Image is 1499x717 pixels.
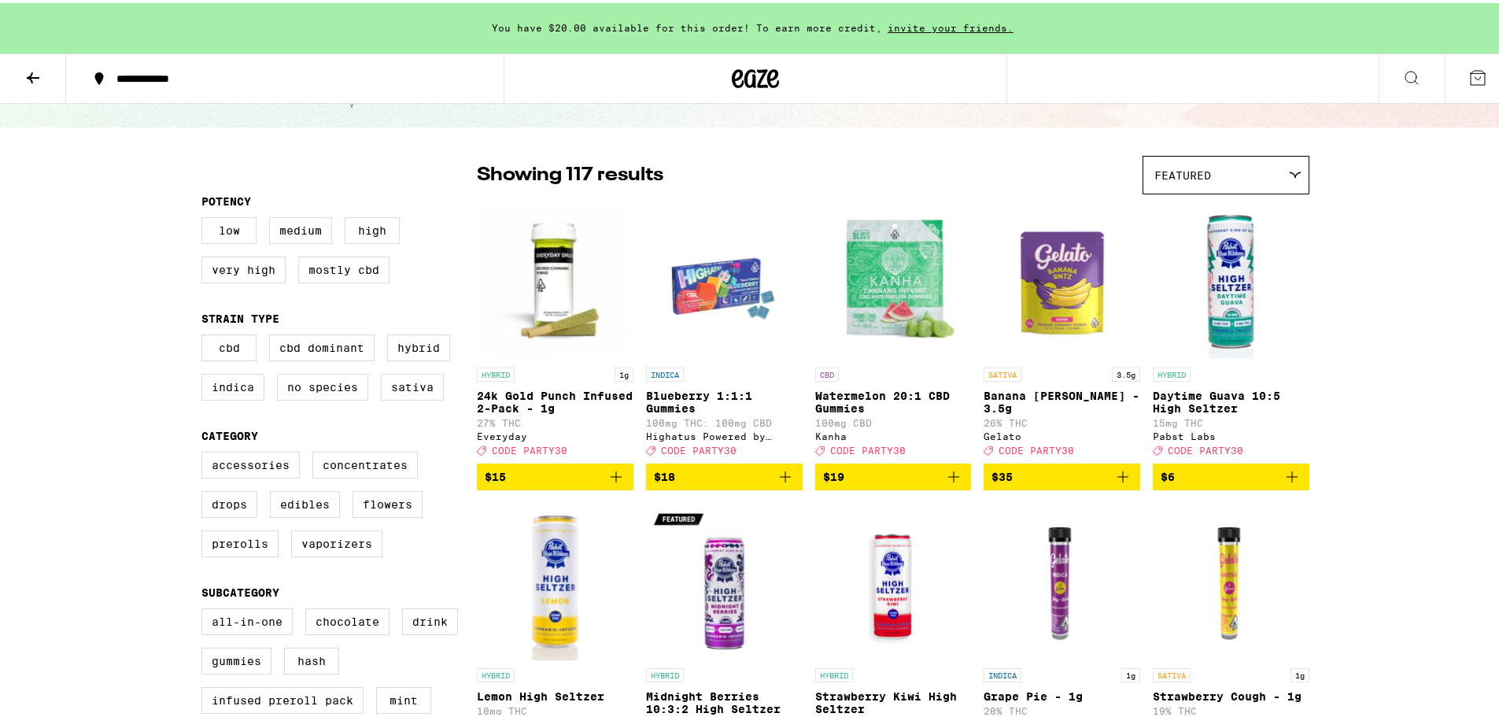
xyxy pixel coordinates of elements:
[477,199,633,357] img: Everyday - 24k Gold Punch Infused 2-Pack - 1g
[201,583,279,596] legend: Subcategory
[477,428,633,438] div: Everyday
[1290,665,1309,679] p: 1g
[345,214,400,241] label: High
[661,442,737,453] span: CODE PARTY30
[1153,428,1309,438] div: Pabst Labs
[298,253,390,280] label: Mostly CBD
[646,665,684,679] p: HYBRID
[646,687,803,712] p: Midnight Berries 10:3:2 High Seltzer
[815,460,972,487] button: Add to bag
[477,364,515,379] p: HYBRID
[477,460,633,487] button: Add to bag
[284,645,339,671] label: Hash
[1153,386,1309,412] p: Daytime Guava 10:5 High Seltzer
[882,20,1019,30] span: invite your friends.
[492,20,882,30] span: You have $20.00 available for this order! To earn more credit,
[815,428,972,438] div: Kanha
[984,415,1140,425] p: 26% THC
[201,527,279,554] label: Prerolls
[477,386,633,412] p: 24k Gold Punch Infused 2-Pack - 1g
[312,449,418,475] label: Concentrates
[1154,166,1211,179] span: Featured
[815,665,853,679] p: HYBRID
[646,364,684,379] p: INDICA
[402,605,458,632] label: Drink
[1121,665,1140,679] p: 1g
[387,331,450,358] label: Hybrid
[381,371,444,397] label: Sativa
[269,331,375,358] label: CBD Dominant
[291,527,382,554] label: Vaporizers
[201,214,257,241] label: Low
[984,199,1140,460] a: Open page for Banana Runtz - 3.5g from Gelato
[984,665,1021,679] p: INDICA
[646,386,803,412] p: Blueberry 1:1:1 Gummies
[1153,460,1309,487] button: Add to bag
[492,442,567,453] span: CODE PARTY30
[477,159,663,186] p: Showing 117 results
[201,605,293,632] label: All-In-One
[1153,687,1309,700] p: Strawberry Cough - 1g
[815,199,972,357] img: Kanha - Watermelon 20:1 CBD Gummies
[984,364,1021,379] p: SATIVA
[646,428,803,438] div: Highatus Powered by Cannabiotix
[823,468,844,480] span: $19
[9,11,113,24] span: Hi. Need any help?
[646,199,803,357] img: Highatus Powered by Cannabiotix - Blueberry 1:1:1 Gummies
[984,199,1140,357] img: Gelato - Banana Runtz - 3.5g
[201,488,257,515] label: Drops
[991,468,1013,480] span: $35
[270,488,340,515] label: Edibles
[1153,199,1309,460] a: Open page for Daytime Guava 10:5 High Seltzer from Pabst Labs
[615,364,633,379] p: 1g
[201,309,279,322] legend: Strain Type
[269,214,332,241] label: Medium
[1153,415,1309,425] p: 15mg THC
[815,199,972,460] a: Open page for Watermelon 20:1 CBD Gummies from Kanha
[646,199,803,460] a: Open page for Blueberry 1:1:1 Gummies from Highatus Powered by Cannabiotix
[646,460,803,487] button: Add to bag
[815,687,972,712] p: Strawberry Kiwi High Seltzer
[984,703,1140,713] p: 20% THC
[477,665,515,679] p: HYBRID
[984,460,1140,487] button: Add to bag
[999,442,1074,453] span: CODE PARTY30
[984,386,1140,412] p: Banana [PERSON_NAME] - 3.5g
[477,687,633,700] p: Lemon High Seltzer
[477,199,633,460] a: Open page for 24k Gold Punch Infused 2-Pack - 1g from Everyday
[485,468,506,480] span: $15
[201,645,271,671] label: Gummies
[277,371,368,397] label: No Species
[477,415,633,425] p: 27% THC
[305,605,390,632] label: Chocolate
[477,500,633,657] img: Pabst Labs - Lemon High Seltzer
[1153,500,1309,657] img: Gelato - Strawberry Cough - 1g
[353,488,423,515] label: Flowers
[815,364,839,379] p: CBD
[201,449,300,475] label: Accessories
[201,371,264,397] label: Indica
[830,442,906,453] span: CODE PARTY30
[1153,364,1191,379] p: HYBRID
[201,684,364,711] label: Infused Preroll Pack
[815,415,972,425] p: 100mg CBD
[1112,364,1140,379] p: 3.5g
[201,192,251,205] legend: Potency
[984,428,1140,438] div: Gelato
[1153,665,1191,679] p: SATIVA
[1168,442,1243,453] span: CODE PARTY30
[1153,703,1309,713] p: 19% THC
[815,500,972,657] img: Pabst Labs - Strawberry Kiwi High Seltzer
[201,331,257,358] label: CBD
[654,468,675,480] span: $18
[1161,468,1175,480] span: $6
[984,687,1140,700] p: Grape Pie - 1g
[1153,199,1309,357] img: Pabst Labs - Daytime Guava 10:5 High Seltzer
[646,500,803,657] img: Pabst Labs - Midnight Berries 10:3:2 High Seltzer
[984,500,1140,657] img: Gelato - Grape Pie - 1g
[201,427,258,439] legend: Category
[376,684,431,711] label: Mint
[477,703,633,713] p: 10mg THC
[815,386,972,412] p: Watermelon 20:1 CBD Gummies
[646,415,803,425] p: 100mg THC: 100mg CBD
